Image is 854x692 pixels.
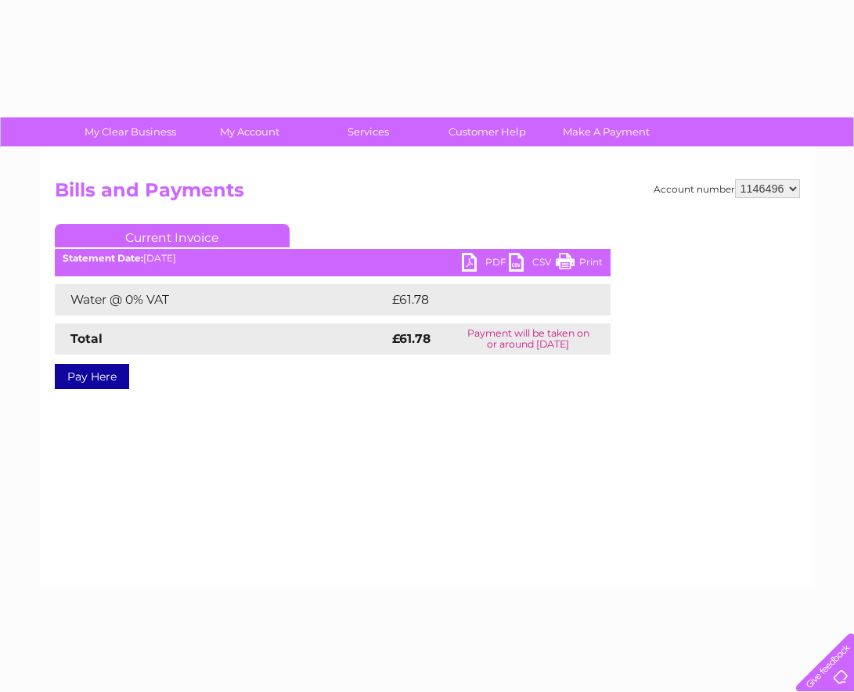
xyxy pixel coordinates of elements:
td: £61.78 [388,284,578,315]
a: Customer Help [423,117,552,146]
b: Statement Date: [63,252,143,264]
h2: Bills and Payments [55,179,800,209]
td: Water @ 0% VAT [55,284,388,315]
a: Current Invoice [55,224,290,247]
a: My Account [185,117,314,146]
a: Services [304,117,433,146]
a: CSV [509,253,556,276]
div: [DATE] [55,253,611,264]
a: Print [556,253,603,276]
strong: Total [70,331,103,346]
div: Account number [654,179,800,198]
a: PDF [462,253,509,276]
a: My Clear Business [66,117,195,146]
td: Payment will be taken on or around [DATE] [446,323,611,355]
strong: £61.78 [392,331,431,346]
a: Make A Payment [542,117,671,146]
a: Pay Here [55,364,129,389]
